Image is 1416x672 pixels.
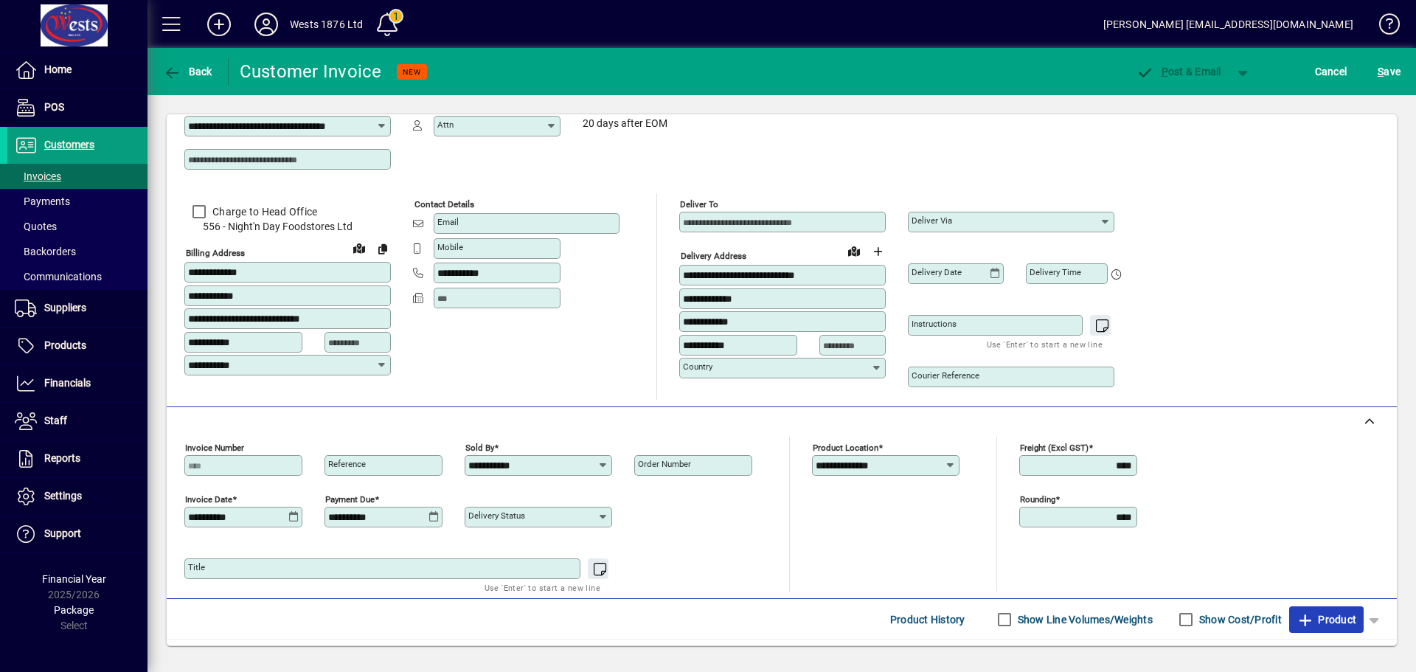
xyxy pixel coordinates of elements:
[328,459,366,469] mat-label: Reference
[147,58,229,85] app-page-header-button: Back
[44,527,81,539] span: Support
[1315,60,1347,83] span: Cancel
[1103,13,1353,36] div: [PERSON_NAME] [EMAIL_ADDRESS][DOMAIN_NAME]
[7,403,147,440] a: Staff
[44,452,80,464] span: Reports
[1378,60,1401,83] span: ave
[15,170,61,182] span: Invoices
[44,101,64,113] span: POS
[1196,612,1282,627] label: Show Cost/Profit
[44,302,86,314] span: Suppliers
[638,459,691,469] mat-label: Order number
[371,237,395,260] button: Copy to Delivery address
[243,11,290,38] button: Profile
[240,60,382,83] div: Customer Invoice
[15,271,102,283] span: Communications
[7,214,147,239] a: Quotes
[680,199,718,209] mat-label: Deliver To
[44,63,72,75] span: Home
[912,370,979,381] mat-label: Courier Reference
[1368,3,1398,51] a: Knowledge Base
[437,242,463,252] mat-label: Mobile
[7,478,147,515] a: Settings
[583,118,667,130] span: 20 days after EOM
[15,246,76,257] span: Backorders
[7,89,147,126] a: POS
[1136,66,1221,77] span: ost & Email
[437,119,454,130] mat-label: Attn
[1289,606,1364,633] button: Product
[683,361,712,372] mat-label: Country
[7,290,147,327] a: Suppliers
[1162,66,1168,77] span: P
[987,336,1103,353] mat-hint: Use 'Enter' to start a new line
[325,494,375,505] mat-label: Payment due
[7,264,147,289] a: Communications
[403,67,421,77] span: NEW
[44,139,94,150] span: Customers
[912,319,957,329] mat-label: Instructions
[465,443,494,453] mat-label: Sold by
[209,204,317,219] label: Charge to Head Office
[842,239,866,263] a: View on map
[7,365,147,402] a: Financials
[1030,267,1081,277] mat-label: Delivery time
[1128,58,1229,85] button: Post & Email
[44,339,86,351] span: Products
[485,579,600,596] mat-hint: Use 'Enter' to start a new line
[44,490,82,502] span: Settings
[184,219,391,235] span: 556 - Night'n Day Foodstores Ltd
[1020,443,1089,453] mat-label: Freight (excl GST)
[7,516,147,553] a: Support
[44,415,67,426] span: Staff
[1020,494,1055,505] mat-label: Rounding
[912,215,952,226] mat-label: Deliver via
[884,606,971,633] button: Product History
[42,573,106,585] span: Financial Year
[159,58,216,85] button: Back
[185,443,244,453] mat-label: Invoice number
[1311,58,1351,85] button: Cancel
[7,328,147,364] a: Products
[1015,612,1153,627] label: Show Line Volumes/Weights
[1297,608,1356,631] span: Product
[347,236,371,260] a: View on map
[866,240,889,263] button: Choose address
[7,164,147,189] a: Invoices
[890,608,965,631] span: Product History
[185,494,232,505] mat-label: Invoice date
[1378,66,1384,77] span: S
[290,13,363,36] div: Wests 1876 Ltd
[912,267,962,277] mat-label: Delivery date
[468,510,525,521] mat-label: Delivery status
[188,562,205,572] mat-label: Title
[437,217,459,227] mat-label: Email
[7,189,147,214] a: Payments
[195,11,243,38] button: Add
[7,440,147,477] a: Reports
[15,221,57,232] span: Quotes
[7,52,147,89] a: Home
[54,604,94,616] span: Package
[15,195,70,207] span: Payments
[1374,58,1404,85] button: Save
[7,239,147,264] a: Backorders
[44,377,91,389] span: Financials
[163,66,212,77] span: Back
[813,443,878,453] mat-label: Product location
